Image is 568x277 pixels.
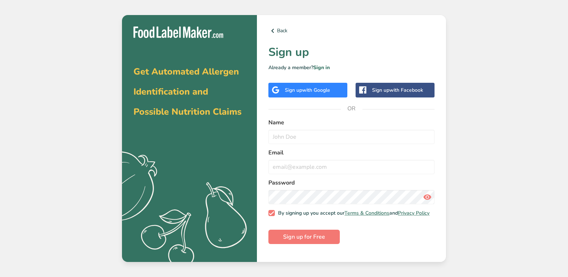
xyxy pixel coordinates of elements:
input: email@example.com [268,160,435,174]
span: Sign up for Free [283,233,325,241]
button: Sign up for Free [268,230,340,244]
img: Food Label Maker [133,27,223,38]
label: Email [268,148,435,157]
span: By signing up you accept our and [275,210,430,216]
input: John Doe [268,130,435,144]
span: OR [341,98,362,119]
div: Sign up [285,86,330,94]
div: Sign up [372,86,423,94]
span: Get Automated Allergen Identification and Possible Nutrition Claims [133,66,241,118]
p: Already a member? [268,64,435,71]
a: Terms & Conditions [344,210,389,216]
span: with Facebook [389,87,423,94]
a: Back [268,27,435,35]
span: with Google [302,87,330,94]
a: Sign in [313,64,330,71]
a: Privacy Policy [398,210,429,216]
h1: Sign up [268,44,435,61]
label: Password [268,178,435,187]
label: Name [268,118,435,127]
